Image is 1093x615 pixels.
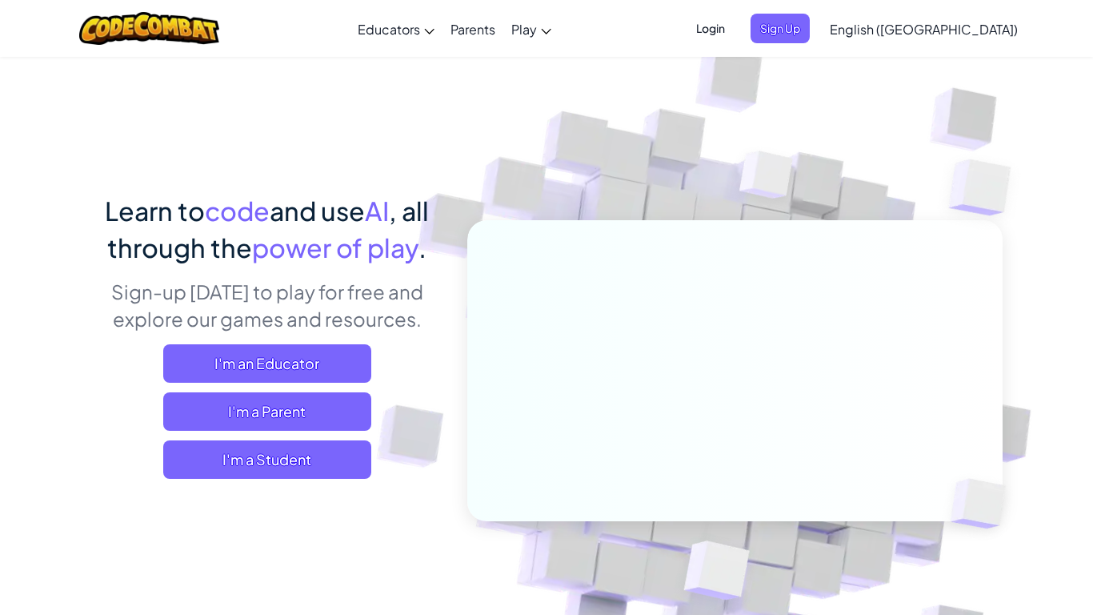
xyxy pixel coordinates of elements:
[822,7,1026,50] a: English ([GEOGRAPHIC_DATA])
[252,231,418,263] span: power of play
[917,120,1055,255] img: Overlap cubes
[710,119,825,239] img: Overlap cubes
[503,7,559,50] a: Play
[687,14,735,43] button: Login
[511,21,537,38] span: Play
[365,195,389,227] span: AI
[830,21,1018,38] span: English ([GEOGRAPHIC_DATA])
[350,7,442,50] a: Educators
[163,392,371,431] a: I'm a Parent
[163,440,371,479] button: I'm a Student
[205,195,270,227] span: code
[924,445,1044,562] img: Overlap cubes
[163,344,371,383] a: I'm an Educator
[79,12,219,45] img: CodeCombat logo
[105,195,205,227] span: Learn to
[90,278,443,332] p: Sign-up [DATE] to play for free and explore our games and resources.
[751,14,810,43] button: Sign Up
[418,231,426,263] span: .
[442,7,503,50] a: Parents
[270,195,365,227] span: and use
[358,21,420,38] span: Educators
